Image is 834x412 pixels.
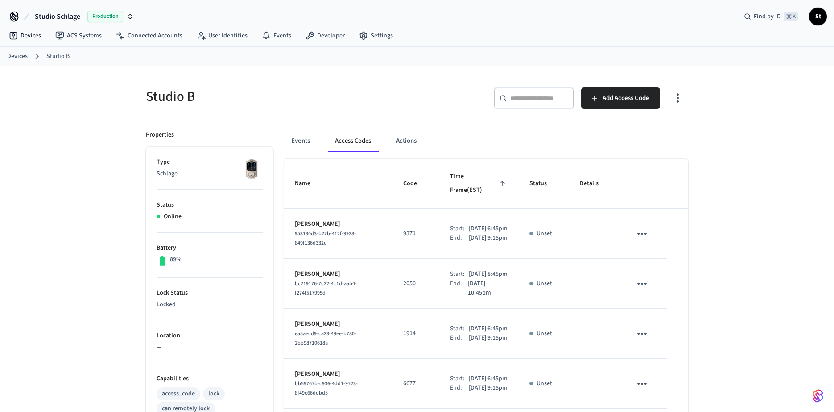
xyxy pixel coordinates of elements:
p: Lock Status [157,288,263,298]
p: 89% [170,255,182,264]
p: 1914 [403,329,429,338]
p: [DATE] 8:45pm [469,270,508,279]
p: [DATE] 6:45pm [469,324,508,333]
button: St [809,8,827,25]
h5: Studio B [146,87,412,106]
p: [PERSON_NAME] [295,370,382,379]
p: 9371 [403,229,429,238]
p: [PERSON_NAME] [295,270,382,279]
p: [DATE] 9:15pm [469,383,508,393]
p: [DATE] 10:45pm [468,279,508,298]
a: Connected Accounts [109,28,190,44]
a: User Identities [190,28,255,44]
p: Capabilities [157,374,263,383]
span: ⌘ K [784,12,798,21]
div: Start: [450,270,469,279]
span: Details [580,177,610,191]
p: 6677 [403,379,429,388]
p: Unset [537,229,552,238]
p: Locked [157,300,263,309]
p: Type [157,158,263,167]
div: End: [450,279,468,298]
div: Find by ID⌘ K [737,8,805,25]
div: End: [450,383,469,393]
p: Online [164,212,182,221]
img: Schlage Sense Smart Deadbolt with Camelot Trim, Front [240,158,263,180]
a: Developer [298,28,352,44]
p: Properties [146,130,174,140]
span: Studio Schlage [35,11,80,22]
span: Production [87,11,123,22]
p: [DATE] 6:45pm [469,374,508,383]
a: Studio B [46,52,70,61]
span: Status [529,177,558,191]
a: Devices [7,52,28,61]
p: [DATE] 9:15pm [469,233,508,243]
div: ant example [284,130,688,152]
button: Access Codes [328,130,378,152]
p: Location [157,331,263,341]
span: Find by ID [754,12,781,21]
div: access_code [162,389,195,399]
span: St [810,8,826,25]
p: 2050 [403,279,429,288]
p: Schlage [157,169,263,179]
p: — [157,343,263,352]
p: Unset [537,379,552,388]
div: End: [450,333,469,343]
a: Settings [352,28,400,44]
button: Events [284,130,317,152]
p: [DATE] 6:45pm [469,224,508,233]
p: Status [157,200,263,210]
p: Unset [537,329,552,338]
button: Add Access Code [581,87,660,109]
a: Devices [2,28,48,44]
div: End: [450,233,469,243]
a: Events [255,28,298,44]
img: SeamLogoGradient.69752ec5.svg [813,389,823,403]
a: ACS Systems [48,28,109,44]
button: Actions [389,130,424,152]
span: Time Frame(EST) [450,170,508,198]
span: Name [295,177,322,191]
span: 953130d3-b27b-412f-9928-849f136d332d [295,230,356,247]
p: [DATE] 9:15pm [469,333,508,343]
p: Battery [157,243,263,253]
span: ea5aecd9-ca23-49ee-b780-2bb98710618a [295,330,356,347]
div: lock [208,389,219,399]
div: Start: [450,374,469,383]
span: bb59767b-c936-4dd1-9723-8f49c66ddbd5 [295,380,358,397]
p: [PERSON_NAME] [295,320,382,329]
span: Add Access Code [603,92,649,104]
span: bc219176-7c22-4c1d-aab4-f274f517995d [295,280,357,297]
div: Start: [450,224,469,233]
span: Code [403,177,429,191]
div: Start: [450,324,469,333]
p: [PERSON_NAME] [295,220,382,229]
p: Unset [537,279,552,288]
